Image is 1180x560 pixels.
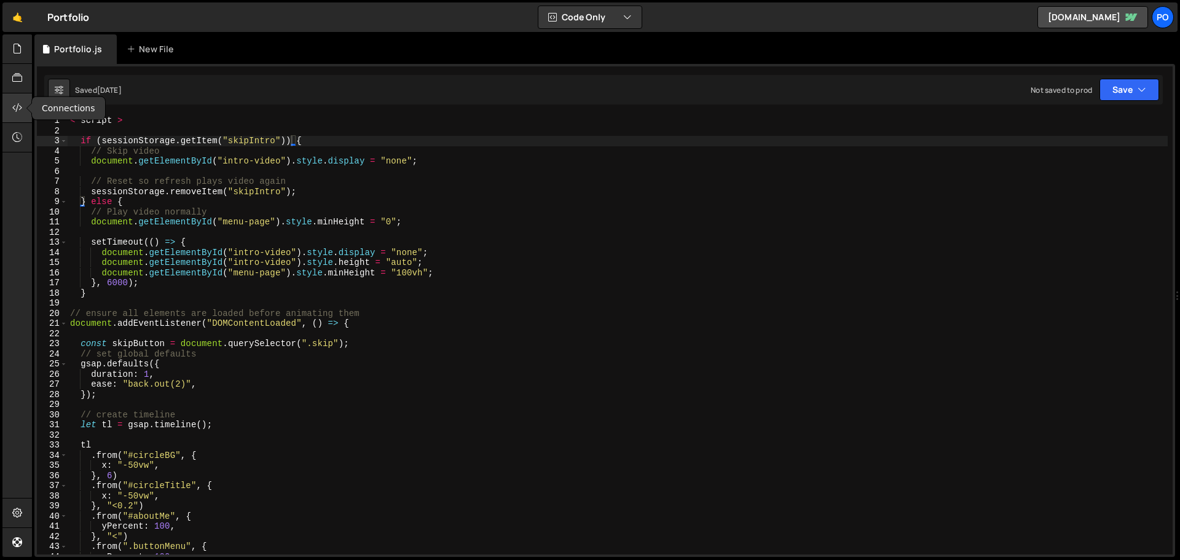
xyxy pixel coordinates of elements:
div: 16 [37,268,68,278]
div: 15 [37,258,68,268]
div: 27 [37,379,68,390]
div: Portfolio [47,10,89,25]
div: 9 [37,197,68,207]
div: 39 [37,501,68,511]
button: Save [1099,79,1159,101]
div: Saved [75,85,122,95]
div: 36 [37,471,68,481]
div: 2 [37,126,68,136]
div: 29 [37,400,68,410]
div: 26 [37,369,68,380]
div: 22 [37,329,68,339]
div: 11 [37,217,68,227]
div: 35 [37,460,68,471]
div: 33 [37,440,68,451]
div: 12 [37,227,68,238]
div: 25 [37,359,68,369]
div: 23 [37,339,68,349]
div: 34 [37,451,68,461]
a: 🤙 [2,2,33,32]
button: Code Only [538,6,642,28]
div: 24 [37,349,68,360]
div: 40 [37,511,68,522]
div: 28 [37,390,68,400]
div: 37 [37,481,68,491]
div: [DATE] [97,85,122,95]
div: 30 [37,410,68,420]
div: 43 [37,542,68,552]
div: 5 [37,156,68,167]
div: 20 [37,309,68,319]
div: Not saved to prod [1031,85,1092,95]
div: 8 [37,187,68,197]
a: [DOMAIN_NAME] [1037,6,1148,28]
div: 3 [37,136,68,146]
div: 41 [37,521,68,532]
div: 13 [37,237,68,248]
div: 42 [37,532,68,542]
div: 1 [37,116,68,126]
div: 17 [37,278,68,288]
div: 7 [37,176,68,187]
div: 14 [37,248,68,258]
div: 21 [37,318,68,329]
div: New File [127,43,178,55]
div: 18 [37,288,68,299]
div: 38 [37,491,68,502]
div: Connections [32,97,105,120]
div: Portfolio.js [54,43,102,55]
a: Po [1152,6,1174,28]
div: 10 [37,207,68,218]
div: 6 [37,167,68,177]
div: 4 [37,146,68,157]
div: 32 [37,430,68,441]
div: 31 [37,420,68,430]
div: 19 [37,298,68,309]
